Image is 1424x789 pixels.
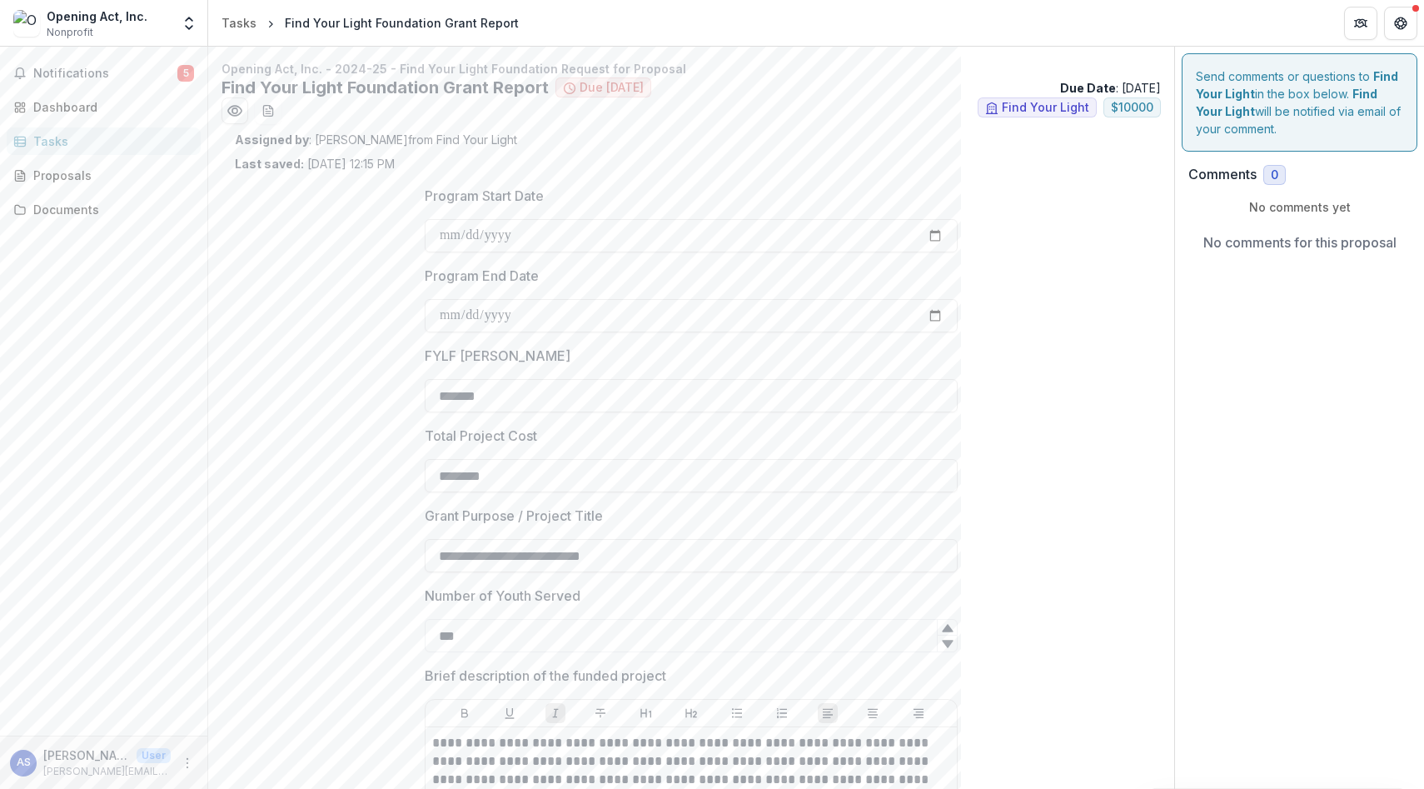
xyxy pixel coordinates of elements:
[7,196,201,223] a: Documents
[500,703,520,723] button: Underline
[222,60,1161,77] p: Opening Act, Inc. - 2024-25 - Find Your Light Foundation Request for Proposal
[47,25,93,40] span: Nonprofit
[235,157,304,171] strong: Last saved:
[33,132,187,150] div: Tasks
[425,506,603,526] p: Grant Purpose / Project Title
[681,703,701,723] button: Heading 2
[545,703,565,723] button: Italicize
[215,11,263,35] a: Tasks
[425,266,539,286] p: Program End Date
[818,703,838,723] button: Align Left
[425,346,570,366] p: FYLF [PERSON_NAME]
[235,155,395,172] p: [DATE] 12:15 PM
[222,97,248,124] button: Preview 3c704912-b696-4150-a6d2-0fb87397d5b7.pdf
[33,67,177,81] span: Notifications
[1203,232,1397,252] p: No comments for this proposal
[580,81,644,95] span: Due [DATE]
[222,77,549,97] h2: Find Your Light Foundation Grant Report
[1344,7,1377,40] button: Partners
[863,703,883,723] button: Align Center
[425,666,666,686] p: Brief description of the funded project
[235,131,1148,148] p: : [PERSON_NAME] from Find Your Light
[7,127,201,155] a: Tasks
[909,703,929,723] button: Align Right
[33,98,187,116] div: Dashboard
[1188,167,1257,182] h2: Comments
[1111,101,1153,115] span: $ 10000
[17,757,31,768] div: Alexander Santiago-Jirau
[33,167,187,184] div: Proposals
[47,7,147,25] div: Opening Act, Inc.
[455,703,475,723] button: Bold
[43,764,171,779] p: [PERSON_NAME][EMAIL_ADDRESS][DOMAIN_NAME]
[7,162,201,189] a: Proposals
[1384,7,1417,40] button: Get Help
[425,426,537,446] p: Total Project Cost
[235,132,309,147] strong: Assigned by
[177,7,201,40] button: Open entity switcher
[1271,168,1278,182] span: 0
[177,753,197,773] button: More
[33,201,187,218] div: Documents
[425,586,580,606] p: Number of Youth Served
[177,65,194,82] span: 5
[1060,79,1161,97] p: : [DATE]
[7,60,201,87] button: Notifications5
[13,10,40,37] img: Opening Act, Inc.
[727,703,747,723] button: Bullet List
[215,11,525,35] nav: breadcrumb
[772,703,792,723] button: Ordered List
[255,97,281,124] button: download-word-button
[285,14,519,32] div: Find Your Light Foundation Grant Report
[7,93,201,121] a: Dashboard
[137,748,171,763] p: User
[1060,81,1116,95] strong: Due Date
[425,186,544,206] p: Program Start Date
[43,747,130,764] p: [PERSON_NAME]
[1002,101,1089,115] span: Find Your Light
[1182,53,1417,152] div: Send comments or questions to in the box below. will be notified via email of your comment.
[636,703,656,723] button: Heading 1
[222,14,256,32] div: Tasks
[590,703,610,723] button: Strike
[1188,198,1411,216] p: No comments yet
